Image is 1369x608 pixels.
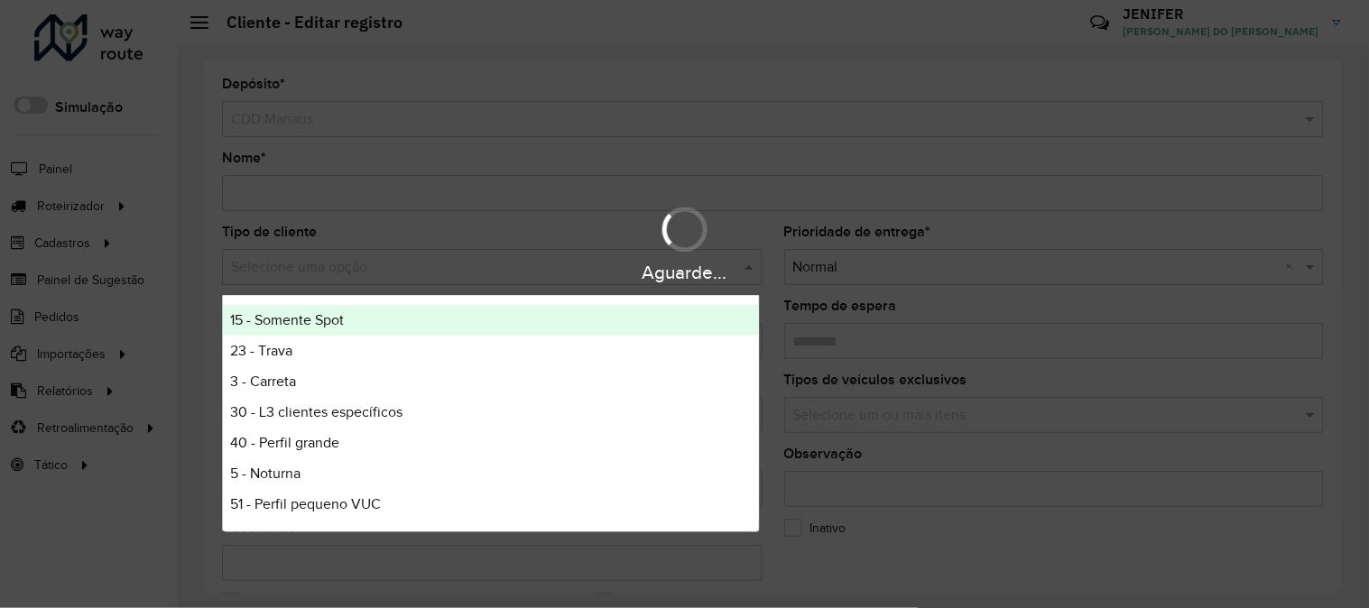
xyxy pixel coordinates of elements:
ng-dropdown-panel: Options list [222,295,760,532]
span: 3 - Carreta [230,373,296,389]
span: 51 - Perfil pequeno VUC [230,496,381,511]
span: 23 - Trava [230,343,292,358]
span: 15 - Somente Spot [230,312,344,327]
span: 30 - L3 clientes específicos [230,404,402,419]
span: 5 - Noturna [230,465,301,481]
span: 40 - Perfil grande [230,435,339,450]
